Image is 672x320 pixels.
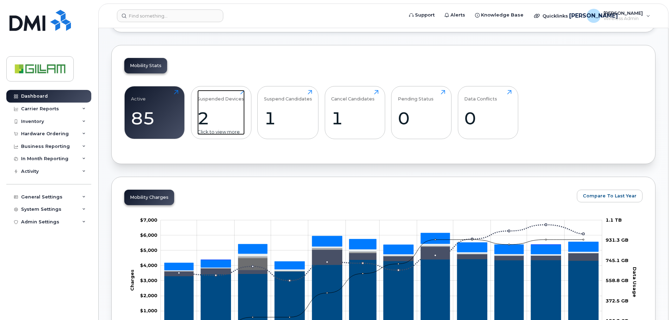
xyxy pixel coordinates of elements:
tspan: 558.8 GB [606,277,628,283]
tspan: 1.1 TB [606,217,622,223]
div: 1 [331,108,378,129]
div: Suspended Devices [197,90,244,102]
div: Suspend Candidates [264,90,312,102]
g: $0 [140,217,157,223]
a: Data Conflicts0 [464,90,512,135]
tspan: Data Usage [632,267,638,297]
span: Wireless Admin [604,16,643,21]
g: $0 [140,293,157,298]
div: Cancel Candidates [331,90,375,102]
span: Compare To Last Year [583,192,637,199]
span: Knowledge Base [481,12,523,19]
a: Pending Status0 [398,90,445,135]
g: $0 [140,262,157,268]
tspan: $4,000 [140,262,157,268]
tspan: 372.5 GB [606,298,628,303]
g: Features [164,244,598,271]
tspan: $5,000 [140,247,157,253]
a: Suspended Devices2Click to view more [197,90,245,135]
div: Julie Oudit [582,9,655,23]
span: Support [415,12,435,19]
tspan: $6,000 [140,232,157,238]
span: Quicklinks [542,13,568,19]
a: Support [404,8,440,22]
div: 0 [398,108,445,129]
div: Click to view more [197,129,245,135]
tspan: $2,000 [140,293,157,298]
a: Active85 [131,90,178,135]
a: Alerts [440,8,470,22]
tspan: $1,000 [140,308,157,313]
tspan: 931.3 GB [606,237,628,243]
a: Knowledge Base [470,8,528,22]
div: Data Conflicts [464,90,497,102]
span: [PERSON_NAME] [569,12,618,20]
g: $0 [140,308,157,313]
g: HST [164,233,598,270]
tspan: 745.1 GB [606,257,628,263]
span: Alerts [450,12,465,19]
a: Cancel Candidates1 [331,90,378,135]
tspan: $7,000 [140,217,157,223]
div: 1 [264,108,312,129]
g: $0 [140,277,157,283]
div: 0 [464,108,512,129]
div: 85 [131,108,178,129]
div: Active [131,90,146,102]
tspan: Charges [129,269,135,291]
g: $0 [140,232,157,238]
a: Suspend Candidates1 [264,90,312,135]
g: $0 [140,247,157,253]
g: Roaming [164,247,598,276]
div: 2 [197,108,245,129]
g: Hardware [164,246,598,271]
tspan: $3,000 [140,277,157,283]
div: Pending Status [398,90,434,102]
button: Compare To Last Year [577,190,643,202]
input: Find something... [117,9,223,22]
span: [PERSON_NAME] [604,10,643,16]
div: Quicklinks [529,9,580,23]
